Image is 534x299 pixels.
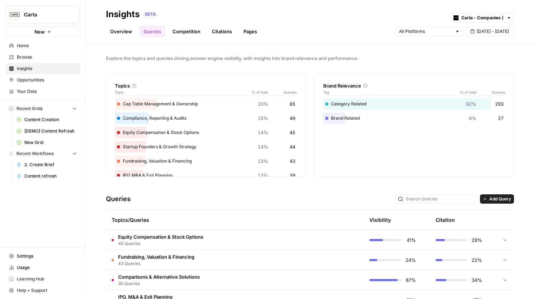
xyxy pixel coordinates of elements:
a: Insights [6,63,80,74]
span: [DEMO] Content Refresh [24,128,77,134]
span: 35 Queries [118,280,200,287]
span: Equity Compensation & Stock Options [118,233,203,240]
span: 39 [290,172,295,179]
span: Comparisons & Alternative Solutions [118,273,200,280]
span: 8% [469,115,476,122]
button: Recent Workflows [6,148,80,159]
span: 41% [407,236,416,244]
a: Competition [168,26,205,37]
span: 45 [290,129,295,136]
span: 43 [290,158,295,165]
div: Cap Table Management & Ownership [115,98,297,110]
div: Brand Relevance [323,82,505,89]
a: Settings [6,250,80,262]
span: % of total [455,89,476,95]
a: Content refresh [13,170,80,182]
span: 14% [258,129,268,136]
span: Content Creation [24,116,77,123]
span: 293 [495,100,504,108]
span: 45 Queries [118,240,203,247]
a: Learning Hub [6,273,80,285]
a: Opportunities [6,74,80,86]
div: IPO, M&A & Exit Planning [115,170,297,181]
a: New Grid [13,137,80,148]
span: 29% [472,236,482,244]
span: Explore the topics and queries driving answer engine visibility, with insights into brand relevan... [106,55,514,62]
span: Queries [268,89,297,95]
span: Carta [24,11,67,18]
span: 34% [472,276,482,284]
input: Search Queries [406,195,475,203]
button: Add Query [480,194,514,204]
div: Topics [115,82,297,89]
a: Browse [6,51,80,63]
span: Usage [17,264,77,271]
button: Workspace: Carta [6,6,80,24]
span: 13% [258,158,268,165]
span: Home [17,43,77,49]
span: Browse [17,54,77,60]
span: 14% [258,143,268,150]
div: Compliance, Reporting & Audits [115,113,297,124]
span: [DATE] - [DATE] [477,28,509,35]
div: Insights [106,9,140,20]
a: Queries [139,26,165,37]
span: Topic [115,89,247,95]
a: Home [6,40,80,51]
span: 49 [290,115,295,122]
img: Carta Logo [8,8,21,21]
span: 2. Create Brief [24,161,77,168]
span: % of total [247,89,268,95]
a: 2. Create Brief [13,159,80,170]
span: 27 [498,115,504,122]
a: Usage [6,262,80,273]
div: Topics/Queries [112,210,290,230]
span: New Grid [24,139,77,146]
button: Help + Support [6,285,80,296]
div: Visibility [369,216,391,224]
span: 92% [466,100,476,108]
span: New [34,28,45,35]
input: All Platforms [399,28,452,35]
span: Opportunities [17,77,77,83]
a: Citations [208,26,236,37]
span: Your Data [17,88,77,95]
span: 24% [406,256,416,264]
button: New [6,26,80,37]
span: Queries [476,89,505,95]
span: Fundraising, Valuation & Financing [118,253,194,260]
span: 12% [258,172,268,179]
span: 22% [472,256,482,264]
div: Citation [436,210,455,230]
span: 87% [406,276,416,284]
input: Carta - Companies (cap table) [461,14,504,21]
span: 44 [290,143,295,150]
div: Startup Founders & Growth Strategy [115,141,297,153]
span: 65 [290,100,295,108]
div: BETA [142,11,159,18]
a: Pages [239,26,261,37]
div: Fundraising, Valuation & Financing [115,155,297,167]
span: 15% [258,115,268,122]
a: Overview [106,26,136,37]
span: 20% [258,100,268,108]
button: [DATE] - [DATE] [465,27,514,36]
span: Learning Hub [17,276,77,282]
div: Equity Compensation & Stock Options [115,127,297,138]
button: Recent Grids [6,103,80,114]
a: Your Data [6,86,80,97]
a: Content Creation [13,114,80,125]
div: Category Related [323,98,505,110]
span: Settings [17,253,77,259]
a: [DEMO] Content Refresh [13,125,80,137]
span: Tag [323,89,455,95]
span: Help + Support [17,287,77,294]
span: 43 Queries [118,260,194,267]
h3: Queries [106,194,131,204]
span: Recent Workflows [16,150,54,157]
div: Brand Related [323,113,505,124]
span: Content refresh [24,173,77,179]
span: Recent Grids [16,105,43,112]
span: Insights [17,65,77,72]
span: Add Query [489,196,511,202]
